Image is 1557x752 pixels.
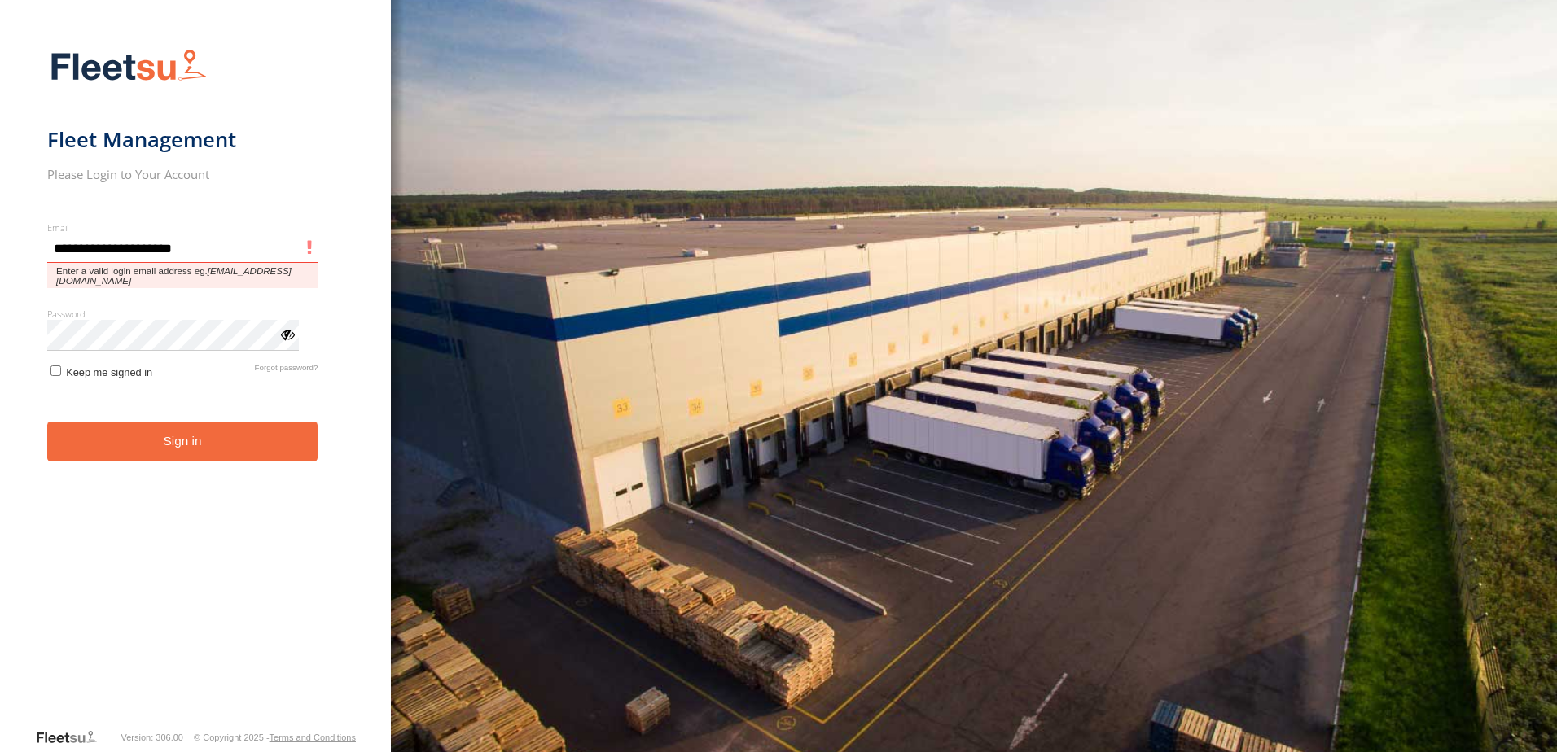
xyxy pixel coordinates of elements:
[35,729,110,745] a: Visit our Website
[121,732,183,742] div: Version: 306.00
[47,126,318,153] h1: Fleet Management
[47,39,344,728] form: main
[47,46,210,87] img: Fleetsu
[47,422,318,461] button: Sign in
[56,266,292,286] em: [EMAIL_ADDRESS][DOMAIN_NAME]
[255,363,318,378] a: Forgot password?
[66,366,152,378] span: Keep me signed in
[194,732,356,742] div: © Copyright 2025 -
[279,326,295,342] div: ViewPassword
[47,308,318,320] label: Password
[47,166,318,182] h2: Please Login to Your Account
[270,732,356,742] a: Terms and Conditions
[47,263,318,288] span: Enter a valid login email address eg.
[50,365,61,376] input: Keep me signed in
[47,221,318,234] label: Email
